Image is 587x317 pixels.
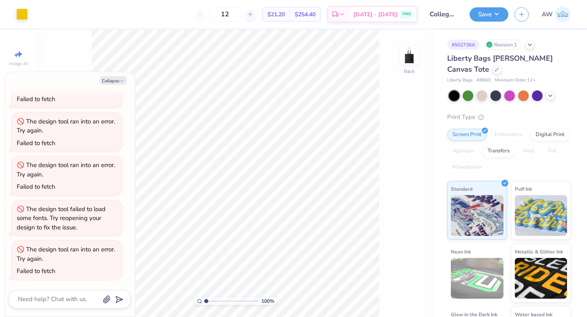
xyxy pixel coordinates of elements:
[515,258,567,299] img: Metallic & Glitter Ink
[209,7,241,22] input: – –
[17,267,55,275] div: Failed to fetch
[17,95,55,103] div: Failed to fetch
[543,145,562,157] div: Foil
[17,205,106,231] div: The design tool failed to load some fonts. Try reopening your design to fix the issue.
[261,297,274,305] span: 100 %
[447,161,487,174] div: Rhinestones
[542,10,553,19] span: AW
[447,53,553,74] span: Liberty Bags [PERSON_NAME] Canvas Tote
[17,73,115,91] div: The design tool ran into an error. Try again.
[447,112,571,122] div: Print Type
[353,10,397,19] span: [DATE] - [DATE]
[447,40,480,50] div: # 502736A
[489,129,528,141] div: Embroidery
[515,247,563,256] span: Metallic & Glitter Ink
[295,10,316,19] span: $254.40
[451,258,503,299] img: Neon Ink
[484,40,521,50] div: Revision 1
[402,11,411,17] span: FREE
[447,129,487,141] div: Screen Print
[447,145,480,157] div: Applique
[267,10,285,19] span: $21.20
[99,76,127,85] button: Collapse
[542,7,571,22] a: AW
[477,77,491,84] span: # 8860
[517,145,540,157] div: Vinyl
[17,161,115,178] div: The design tool ran into an error. Try again.
[555,7,571,22] img: Ada Wolfe
[515,185,532,193] span: Puff Ink
[17,183,55,191] div: Failed to fetch
[530,129,570,141] div: Digital Print
[482,145,515,157] div: Transfers
[401,47,417,64] img: Back
[515,195,567,236] img: Puff Ink
[495,77,536,84] span: Minimum Order: 12 +
[17,117,115,135] div: The design tool ran into an error. Try again.
[470,7,508,22] button: Save
[424,6,463,22] input: Untitled Design
[404,68,415,75] div: Back
[17,139,55,147] div: Failed to fetch
[9,60,28,67] span: Image AI
[451,195,503,236] img: Standard
[451,185,472,193] span: Standard
[451,247,471,256] span: Neon Ink
[17,245,115,263] div: The design tool ran into an error. Try again.
[447,77,472,84] span: Liberty Bags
